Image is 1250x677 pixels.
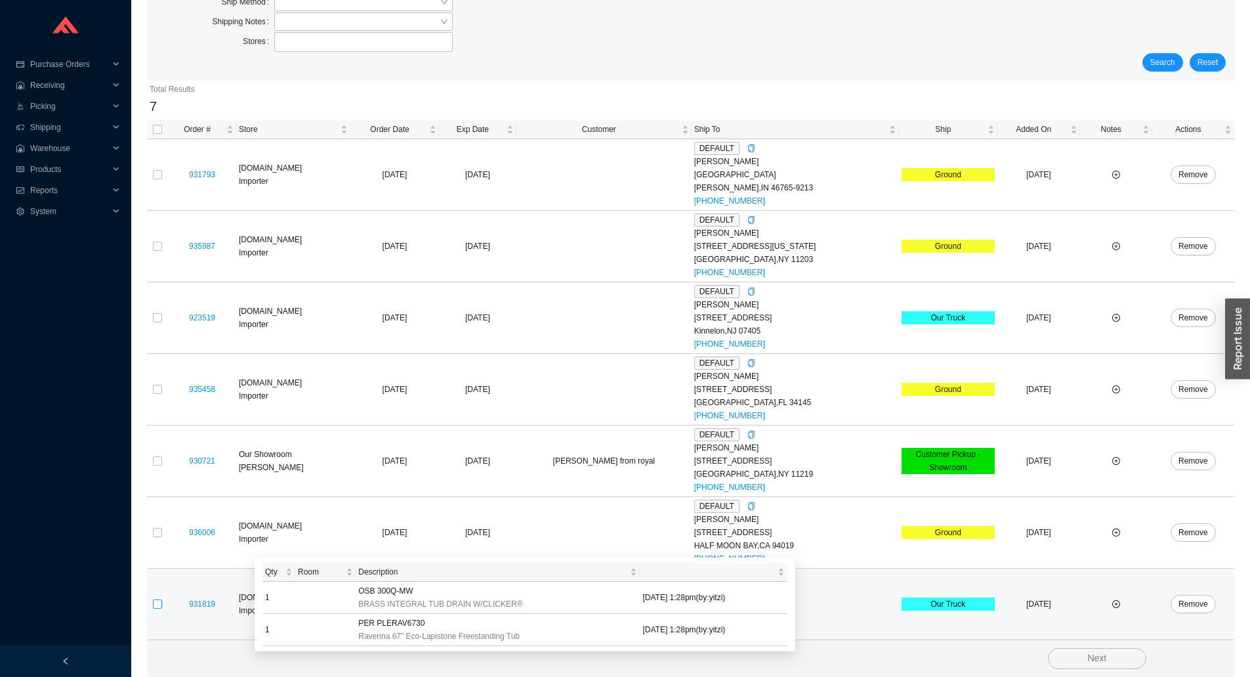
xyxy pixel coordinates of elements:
span: read [16,165,25,173]
div: Copy [747,357,755,370]
span: BRASS INTEGRAL TUB DRAIN W/CLICKER® [358,598,522,611]
div: [PERSON_NAME] [694,298,896,311]
span: Ship To [694,123,886,136]
span: Room [298,565,343,579]
span: credit-card [16,60,25,68]
button: Remove [1171,452,1216,470]
div: Ground [902,168,995,181]
div: [GEOGRAPHIC_DATA] , NY 11203 [694,253,896,266]
button: Remove [1171,165,1216,184]
span: copy [747,288,755,295]
span: Remove [1178,240,1208,253]
div: [PERSON_NAME] [694,370,896,383]
a: 936006 [189,528,215,537]
span: plus-circle [1112,600,1120,608]
div: [STREET_ADDRESS] [694,526,896,539]
a: 931793 [189,170,215,179]
div: [DATE] 1:28pm (by: yitzi ) [642,623,785,636]
span: copy [747,431,755,439]
div: [DOMAIN_NAME] Importer [239,376,348,403]
span: fund [16,186,25,194]
div: [PERSON_NAME] [694,441,896,454]
span: PER PLERAV6730 [358,617,425,630]
span: copy [747,216,755,224]
div: Copy [747,213,755,227]
button: Remove [1171,237,1216,255]
span: copy [747,502,755,510]
td: [PERSON_NAME] from royal [516,426,692,497]
label: Shipping Notes [212,12,274,31]
span: Remove [1178,168,1208,181]
div: [GEOGRAPHIC_DATA] , FL 34145 [694,396,896,409]
th: Qty sortable [262,563,295,582]
span: Warehouse [30,138,109,159]
div: HALF MOON BAY , CA 94019 [694,539,896,552]
th: Notes sortable [1080,120,1152,139]
div: [STREET_ADDRESS] [694,454,896,468]
span: Reports [30,180,109,201]
div: Our Showroom [PERSON_NAME] [239,448,348,474]
div: [STREET_ADDRESS][US_STATE] [694,240,896,253]
a: [PHONE_NUMBER] [694,483,765,492]
div: [PERSON_NAME] , IN 46765-9213 [694,181,896,194]
th: Order Date sortable [350,120,439,139]
a: 930721 [189,456,215,466]
td: [DATE] [997,426,1080,497]
span: plus-circle [1112,529,1120,536]
td: 1 [262,582,295,614]
div: [DATE] [442,311,514,324]
span: Qty [265,565,283,579]
button: Remove [1171,309,1216,327]
span: plus-circle [1112,314,1120,322]
div: [STREET_ADDRESS] [694,383,896,396]
td: [DATE] [350,211,439,282]
div: [DATE] [442,526,514,539]
span: Products [30,159,109,180]
div: [DATE] 1:28pm (by: yitzi ) [642,591,785,604]
span: Order Date [353,123,427,136]
div: Our Truck [902,598,995,611]
td: 1 [262,614,295,646]
div: [DOMAIN_NAME] Importer [239,162,348,188]
span: 7 [150,99,157,114]
th: Actions sortable [1152,120,1234,139]
span: Ship [902,123,985,136]
a: 935987 [189,242,215,251]
span: Added On [1000,123,1068,136]
div: Our Truck [902,311,995,324]
th: undefined sortable [640,563,787,582]
span: Remove [1178,454,1208,468]
div: [DOMAIN_NAME] Importer [239,305,348,331]
button: Next [1048,648,1146,669]
td: [DATE] [350,354,439,426]
span: plus-circle [1112,242,1120,250]
a: 935458 [189,385,215,394]
th: Exp Date sortable [439,120,516,139]
span: Store [239,123,338,136]
button: Search [1142,53,1183,72]
a: [PHONE_NUMBER] [694,339,765,349]
td: [DATE] [997,282,1080,354]
span: copy [747,359,755,367]
span: DEFAULT [694,428,740,441]
span: Remove [1178,383,1208,396]
div: Customer Pickup - Showroom [902,448,995,474]
td: [DATE] [350,426,439,497]
span: setting [16,207,25,215]
span: left [62,657,70,665]
button: Reset [1190,53,1226,72]
label: Stores [243,32,274,51]
a: [PHONE_NUMBER] [694,554,765,563]
div: Ground [902,240,995,253]
td: [DATE] [997,354,1080,426]
div: [DOMAIN_NAME] Importer [239,591,348,617]
div: [DOMAIN_NAME] Importer [239,519,348,546]
div: Kinnelon , NJ 07405 [694,324,896,338]
div: [STREET_ADDRESS] [694,311,896,324]
span: Remove [1178,311,1208,324]
div: Copy [747,285,755,298]
th: Ship sortable [899,120,997,139]
div: Total Results [150,83,1232,96]
div: Ground [902,383,995,396]
span: Description [358,565,627,579]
